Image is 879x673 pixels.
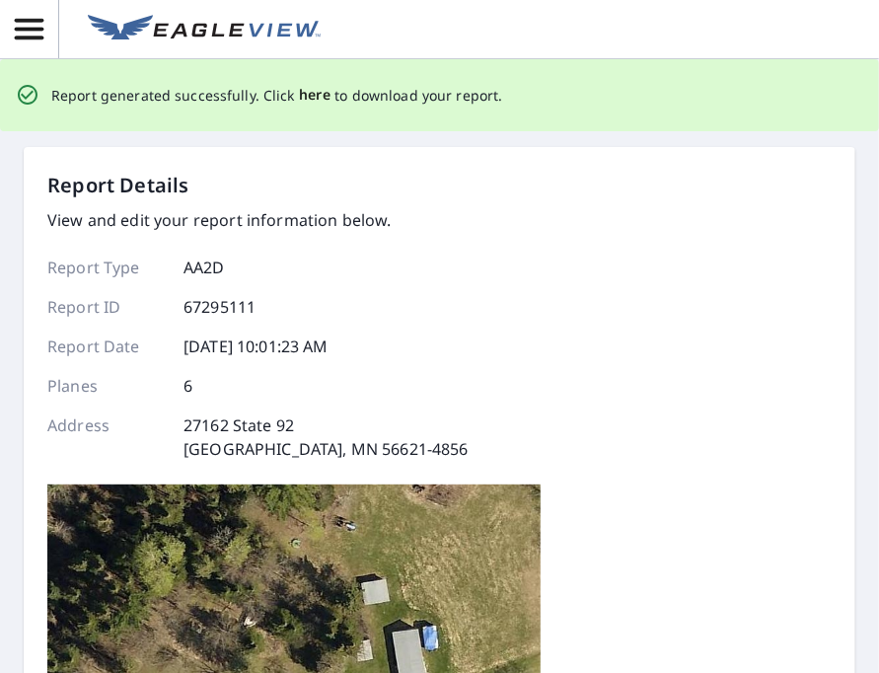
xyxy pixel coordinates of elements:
[47,256,166,279] p: Report Type
[47,208,469,232] p: View and edit your report information below.
[47,295,166,319] p: Report ID
[183,335,329,358] p: [DATE] 10:01:23 AM
[47,171,189,200] p: Report Details
[76,3,332,56] a: EV Logo
[183,413,469,461] p: 27162 State 92 [GEOGRAPHIC_DATA], MN 56621-4856
[183,256,225,279] p: AA2D
[299,83,331,108] button: here
[47,374,166,398] p: Planes
[51,83,503,108] p: Report generated successfully. Click to download your report.
[47,413,166,461] p: Address
[183,295,256,319] p: 67295111
[47,335,166,358] p: Report Date
[183,374,192,398] p: 6
[88,15,321,44] img: EV Logo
